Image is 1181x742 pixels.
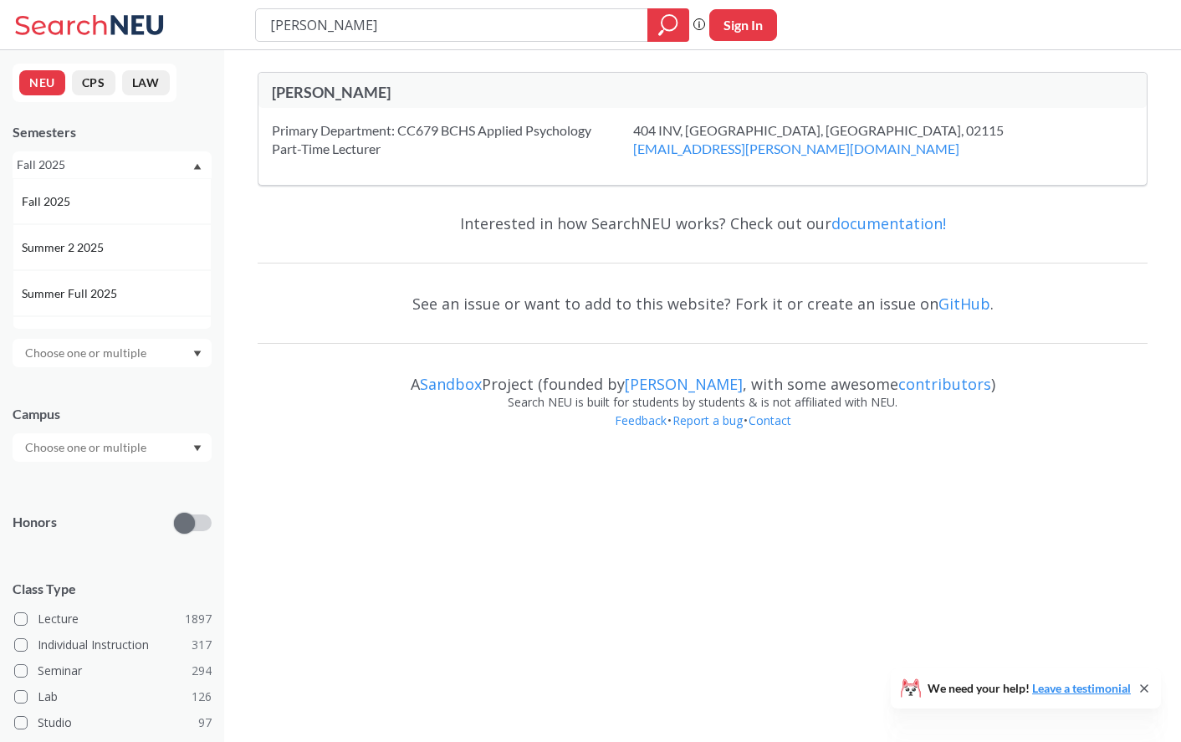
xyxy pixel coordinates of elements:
label: Seminar [14,660,212,682]
label: Studio [14,712,212,734]
button: Sign In [709,9,777,41]
div: Campus [13,405,212,423]
a: Sandbox [420,374,482,394]
div: Semesters [13,123,212,141]
label: Lecture [14,608,212,630]
span: We need your help! [928,683,1131,694]
div: Fall 2025 [17,156,192,174]
svg: magnifying glass [658,13,678,37]
a: Report a bug [672,412,744,428]
span: Summer Full 2025 [22,284,120,303]
div: Fall 2025Dropdown arrowFall 2025Summer 2 2025Summer Full 2025Summer 1 2025Spring 2025Fall 2024Sum... [13,151,212,178]
input: Class, professor, course number, "phrase" [268,11,636,39]
a: [PERSON_NAME] [625,374,743,394]
a: documentation! [831,213,946,233]
div: Dropdown arrow [13,339,212,367]
p: Honors [13,513,57,532]
span: 1897 [185,610,212,628]
a: GitHub [938,294,990,314]
button: CPS [72,70,115,95]
div: magnifying glass [647,8,689,42]
label: Individual Instruction [14,634,212,656]
div: A Project (founded by , with some awesome ) [258,360,1148,393]
span: Summer 2 2025 [22,238,107,257]
svg: Dropdown arrow [193,445,202,452]
a: [EMAIL_ADDRESS][PERSON_NAME][DOMAIN_NAME] [633,141,959,156]
span: 294 [192,662,212,680]
svg: Dropdown arrow [193,163,202,170]
span: 97 [198,714,212,732]
div: [PERSON_NAME] [272,83,703,101]
a: Contact [748,412,792,428]
div: Dropdown arrow [13,433,212,462]
button: LAW [122,70,170,95]
label: Lab [14,686,212,708]
div: See an issue or want to add to this website? Fork it or create an issue on . [258,279,1148,328]
a: Feedback [614,412,667,428]
div: Search NEU is built for students by students & is not affiliated with NEU. [258,393,1148,412]
svg: Dropdown arrow [193,351,202,357]
div: 404 INV, [GEOGRAPHIC_DATA], [GEOGRAPHIC_DATA], 02115 [633,121,1046,158]
input: Choose one or multiple [17,343,157,363]
span: Class Type [13,580,212,598]
a: Leave a testimonial [1032,681,1131,695]
span: Fall 2025 [22,192,74,211]
div: Interested in how SearchNEU works? Check out our [258,199,1148,248]
a: contributors [898,374,991,394]
span: 317 [192,636,212,654]
input: Choose one or multiple [17,438,157,458]
span: 126 [192,688,212,706]
div: Primary Department: CC679 BCHS Applied Psychology Part-Time Lecturer [272,121,633,158]
button: NEU [19,70,65,95]
div: • • [258,412,1148,455]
